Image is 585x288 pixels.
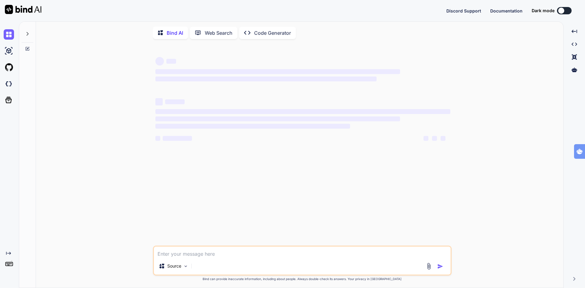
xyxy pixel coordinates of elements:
img: Pick Models [183,264,188,269]
span: Discord Support [446,8,481,13]
img: attachment [425,263,432,270]
span: Documentation [490,8,523,13]
p: Source [167,263,181,269]
img: chat [4,29,14,40]
img: ai-studio [4,46,14,56]
span: ‌ [432,136,437,141]
span: ‌ [155,116,400,121]
span: ‌ [155,57,164,66]
span: ‌ [155,76,377,81]
span: ‌ [163,136,192,141]
img: darkCloudIdeIcon [4,79,14,89]
span: ‌ [155,69,400,74]
span: ‌ [155,124,350,129]
p: Bind AI [167,29,183,37]
span: ‌ [424,136,428,141]
span: ‌ [166,59,176,64]
span: ‌ [155,98,163,105]
span: ‌ [165,99,185,104]
span: ‌ [155,136,160,141]
span: Dark mode [532,8,555,14]
p: Web Search [205,29,232,37]
button: Discord Support [446,8,481,14]
p: Code Generator [254,29,291,37]
img: Bind AI [5,5,41,14]
button: Documentation [490,8,523,14]
span: ‌ [155,109,450,114]
p: Bind can provide inaccurate information, including about people. Always double-check its answers.... [153,277,452,281]
img: icon [437,263,443,269]
img: githubLight [4,62,14,73]
span: ‌ [441,136,445,141]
